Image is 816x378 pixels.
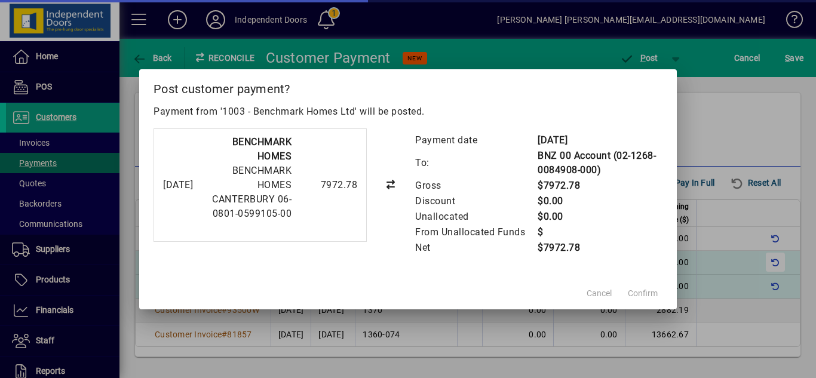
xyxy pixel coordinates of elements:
td: $0.00 [537,193,662,209]
td: $0.00 [537,209,662,225]
td: $7972.78 [537,178,662,193]
td: BNZ 00 Account (02-1268-0084908-000) [537,148,662,178]
td: [DATE] [537,133,662,148]
td: Unallocated [415,209,537,225]
td: $7972.78 [537,240,662,256]
td: Payment date [415,133,537,148]
td: From Unallocated Funds [415,225,537,240]
div: 7972.78 [297,178,357,192]
h2: Post customer payment? [139,69,677,104]
div: [DATE] [163,178,193,192]
td: Discount [415,193,537,209]
td: Net [415,240,537,256]
td: Gross [415,178,537,193]
td: $ [537,225,662,240]
span: BENCHMARK HOMES CANTERBURY 06-0801-0599105-00 [212,165,292,219]
td: To: [415,148,537,178]
strong: BENCHMARK HOMES [232,136,292,162]
p: Payment from '1003 - Benchmark Homes Ltd' will be posted. [154,105,662,119]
